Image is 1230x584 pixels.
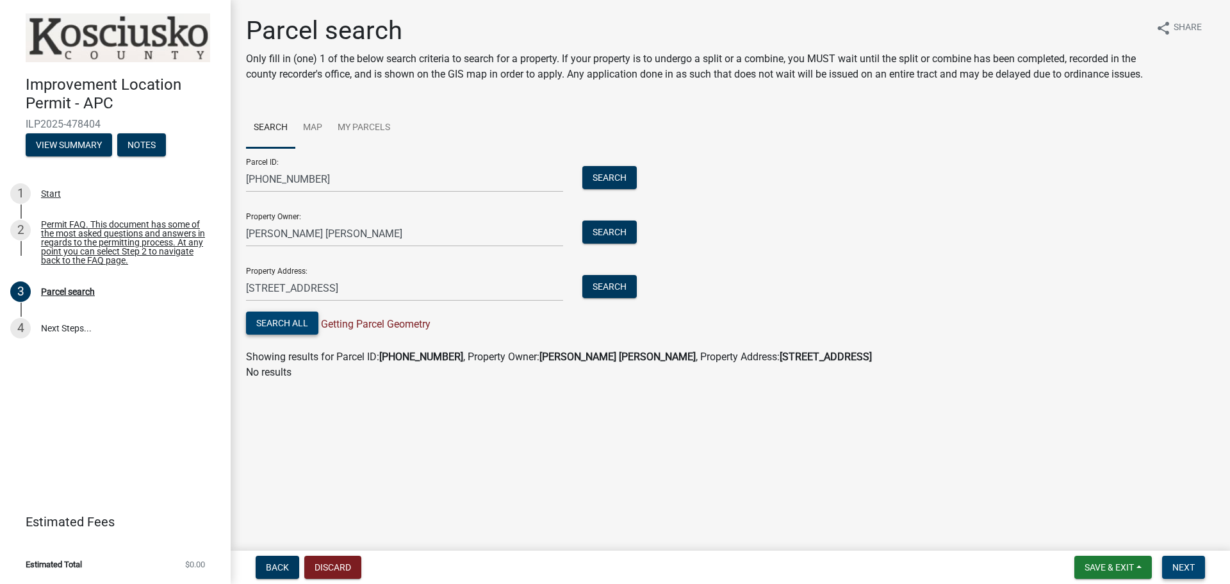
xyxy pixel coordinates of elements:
[1085,562,1134,572] span: Save & Exit
[1156,21,1171,36] i: share
[10,183,31,204] div: 1
[10,318,31,338] div: 4
[26,560,82,569] span: Estimated Total
[1174,21,1202,36] span: Share
[330,108,398,149] a: My Parcels
[41,220,210,265] div: Permit FAQ. This document has some of the most asked questions and answers in regards to the perm...
[117,133,166,156] button: Notes
[582,166,637,189] button: Search
[26,76,220,113] h4: Improvement Location Permit - APC
[582,221,637,244] button: Search
[266,562,289,572] span: Back
[185,560,205,569] span: $0.00
[246,15,1145,46] h1: Parcel search
[1145,15,1212,40] button: shareShare
[539,351,696,363] strong: [PERSON_NAME] [PERSON_NAME]
[246,365,1215,380] p: No results
[26,13,210,62] img: Kosciusko County, Indiana
[246,51,1145,82] p: Only fill in (one) 1 of the below search criteria to search for a property. If your property is t...
[26,118,205,130] span: ILP2025-478404
[295,108,330,149] a: Map
[582,275,637,298] button: Search
[117,140,166,151] wm-modal-confirm: Notes
[10,509,210,535] a: Estimated Fees
[41,287,95,296] div: Parcel search
[26,133,112,156] button: View Summary
[379,351,463,363] strong: [PHONE_NUMBER]
[256,556,299,579] button: Back
[246,108,295,149] a: Search
[780,351,872,363] strong: [STREET_ADDRESS]
[246,349,1215,365] div: Showing results for Parcel ID: , Property Owner: , Property Address:
[26,140,112,151] wm-modal-confirm: Summary
[10,281,31,302] div: 3
[41,189,61,198] div: Start
[1074,556,1152,579] button: Save & Exit
[1162,556,1205,579] button: Next
[10,220,31,240] div: 2
[304,556,361,579] button: Discard
[246,312,318,335] button: Search All
[1172,562,1195,572] span: Next
[318,318,430,330] span: Getting Parcel Geometry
